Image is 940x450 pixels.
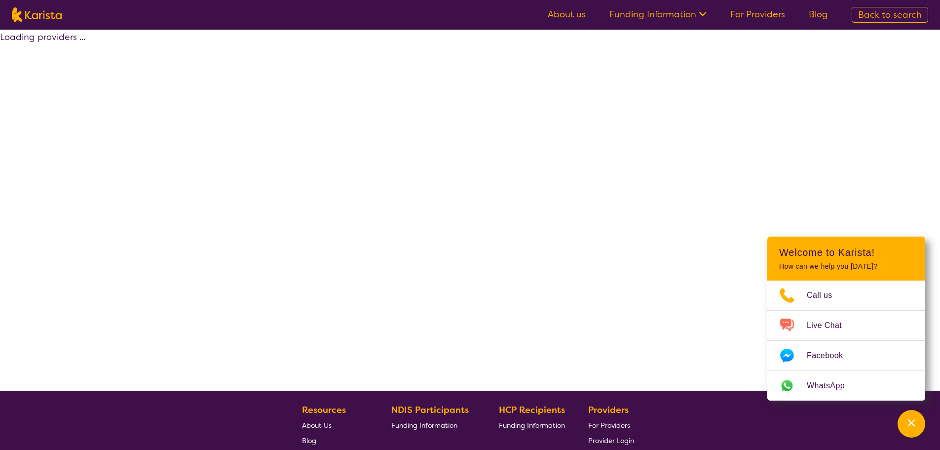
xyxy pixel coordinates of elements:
[730,8,785,20] a: For Providers
[767,237,925,401] div: Channel Menu
[302,404,346,416] b: Resources
[807,288,844,303] span: Call us
[391,421,457,430] span: Funding Information
[809,8,828,20] a: Blog
[391,417,476,433] a: Funding Information
[12,7,62,22] img: Karista logo
[779,262,913,271] p: How can we help you [DATE]?
[302,421,332,430] span: About Us
[302,436,316,445] span: Blog
[588,404,629,416] b: Providers
[302,417,368,433] a: About Us
[807,348,855,363] span: Facebook
[588,436,634,445] span: Provider Login
[767,371,925,401] a: Web link opens in a new tab.
[898,410,925,438] button: Channel Menu
[391,404,469,416] b: NDIS Participants
[807,318,854,333] span: Live Chat
[852,7,928,23] a: Back to search
[807,378,857,393] span: WhatsApp
[548,8,586,20] a: About us
[858,9,922,21] span: Back to search
[588,417,634,433] a: For Providers
[499,404,565,416] b: HCP Recipients
[609,8,707,20] a: Funding Information
[779,246,913,258] h2: Welcome to Karista!
[499,417,565,433] a: Funding Information
[302,433,368,448] a: Blog
[588,433,634,448] a: Provider Login
[499,421,565,430] span: Funding Information
[767,281,925,401] ul: Choose channel
[588,421,630,430] span: For Providers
